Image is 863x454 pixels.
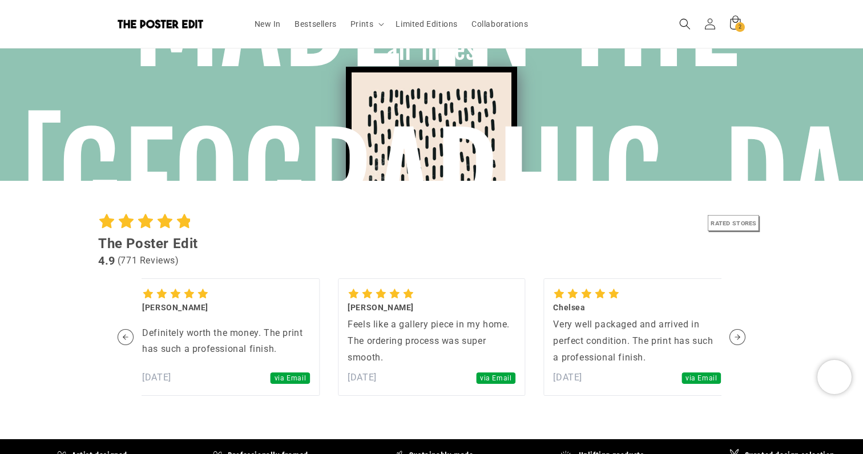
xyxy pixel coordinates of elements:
div: 4.9 [98,253,115,269]
button: [DATE] [348,370,377,386]
div: Chelsea [553,302,585,313]
span: Collaborations [471,19,528,29]
summary: Prints [344,12,389,36]
span: Limited Editions [396,19,458,29]
tspan: RATED STORES [711,220,757,227]
button: via Email [681,370,721,386]
button: [DATE] [553,370,582,386]
button: [DATE] [142,370,171,386]
div: Feels like a gallery piece in my home. The ordering process was super smooth. [348,317,515,366]
span: 2 [739,22,742,32]
div: Definitely worth the money. The print has such a professional finish. [142,325,310,358]
a: RATED STORES [708,215,765,232]
div: ( 771 Reviews ) [118,253,179,269]
summary: Search [672,11,697,37]
div: [PERSON_NAME] [348,302,414,313]
button: via Email [271,370,310,386]
button: via Email [476,370,515,386]
span: via Email [476,372,515,384]
span: via Email [271,372,310,384]
a: Bestsellers [288,12,344,36]
div: Very well packaged and arrived in perfect condition. The print has such a professional finish. [553,317,721,366]
iframe: Chatra live chat [817,360,852,394]
a: Collaborations [465,12,535,36]
img: The Poster Edit [118,19,203,29]
span: Prints [350,19,374,29]
span: Bestsellers [295,19,337,29]
span: via Email [681,372,721,384]
a: New In [248,12,288,36]
a: The Poster Edit [114,15,236,33]
span: New In [255,19,281,29]
div: [PERSON_NAME] [142,302,208,313]
div: The Poster Edit [98,234,765,253]
a: Limited Editions [389,12,465,36]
